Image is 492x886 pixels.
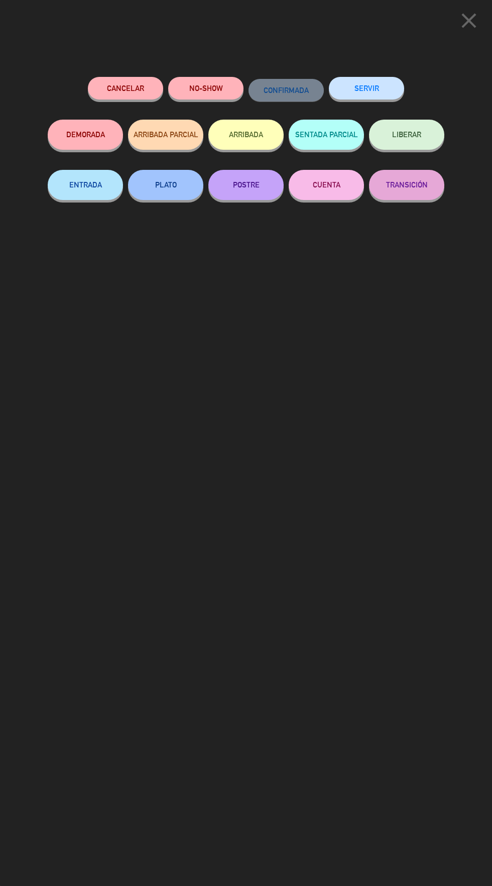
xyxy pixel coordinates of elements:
button: SENTADA PARCIAL [289,120,364,150]
button: close [453,8,484,37]
i: close [456,8,481,33]
button: DEMORADA [48,120,123,150]
button: ARRIBADA PARCIAL [128,120,203,150]
span: ARRIBADA PARCIAL [134,130,198,139]
button: ARRIBADA [208,120,284,150]
button: Cancelar [88,77,163,100]
button: PLATO [128,170,203,200]
button: LIBERAR [369,120,444,150]
button: POSTRE [208,170,284,200]
button: NO-SHOW [168,77,243,100]
span: LIBERAR [392,130,421,139]
button: CONFIRMADA [249,79,324,102]
button: TRANSICIÓN [369,170,444,200]
button: ENTRADA [48,170,123,200]
span: CONFIRMADA [264,86,309,94]
button: SERVIR [329,77,404,100]
button: CUENTA [289,170,364,200]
